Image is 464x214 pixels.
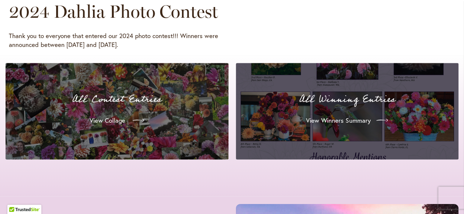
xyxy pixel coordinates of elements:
h2: 2024 Dahlia Photo Contest [9,0,434,23]
p: Thank you to everyone that entered our 2024 photo contest!!! Winners were announced between [DATE... [9,31,249,49]
span: View Collage [90,116,125,125]
p: All Winning Entries [245,92,450,107]
p: All Contest Entries [14,92,220,107]
a: View Collage [84,110,150,131]
a: View Winners Summary [300,110,394,131]
span: View Winners Summary [306,116,370,125]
